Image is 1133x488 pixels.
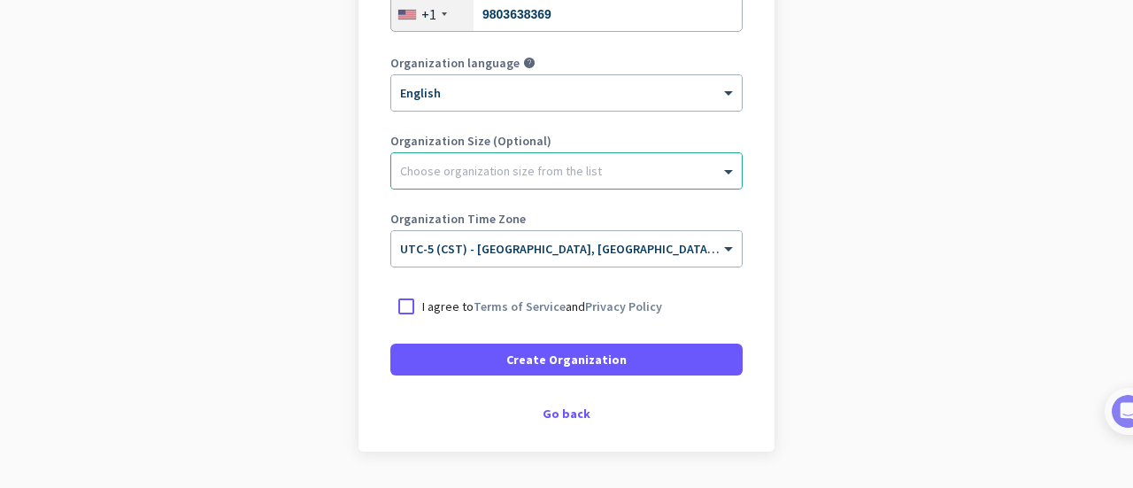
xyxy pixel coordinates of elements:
[422,298,662,315] p: I agree to and
[474,298,566,314] a: Terms of Service
[506,351,627,368] span: Create Organization
[390,57,520,69] label: Organization language
[523,57,536,69] i: help
[390,213,743,225] label: Organization Time Zone
[390,344,743,376] button: Create Organization
[585,298,662,314] a: Privacy Policy
[421,5,436,23] div: +1
[390,135,743,147] label: Organization Size (Optional)
[390,407,743,420] div: Go back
